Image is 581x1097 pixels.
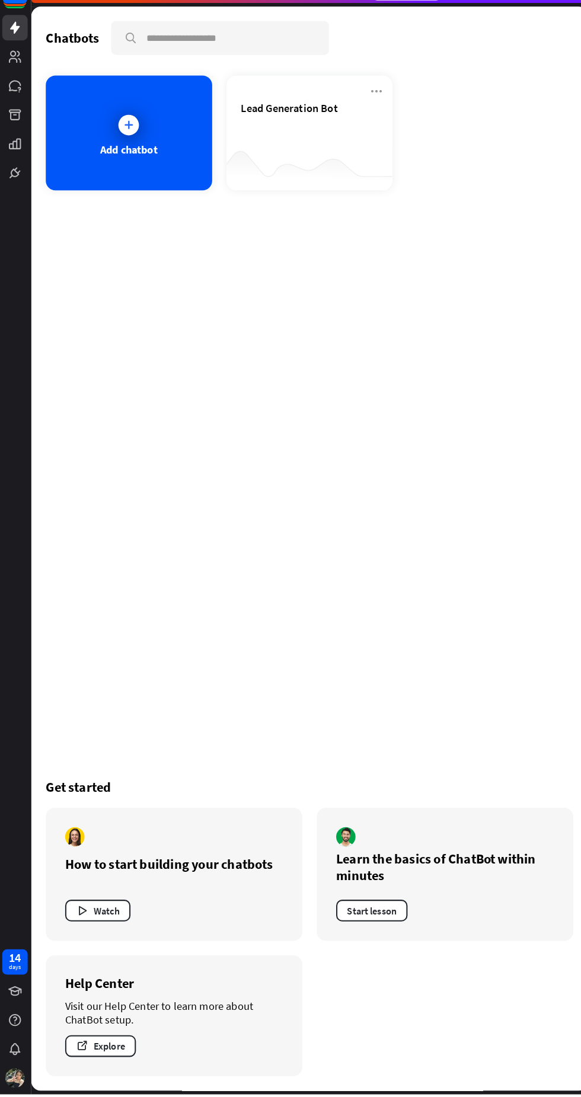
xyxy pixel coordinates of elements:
[65,863,279,879] div: How to start building your chatbots
[9,5,45,40] button: Open LiveChat chat widget
[211,8,223,24] div: 3
[4,955,28,980] a: 14 days
[100,164,156,178] div: Add chatbot
[46,788,563,804] div: Get started
[65,1003,279,1031] div: Visit our Help Center to learn more about ChatBot setup.
[331,906,401,928] button: Start lesson
[46,53,98,70] div: Chatbots
[238,123,333,137] span: Lead Generation Bot
[65,835,84,854] img: author
[10,958,22,968] div: 14
[65,980,279,996] div: Help Center
[365,6,435,25] div: Subscribe now
[331,835,350,854] img: author
[160,8,356,24] div: Subscribe in days to get your first month for $1
[331,858,544,891] div: Learn the basics of ChatBot within minutes
[65,1039,135,1060] button: Explore
[65,906,129,928] button: Watch
[10,968,22,977] div: days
